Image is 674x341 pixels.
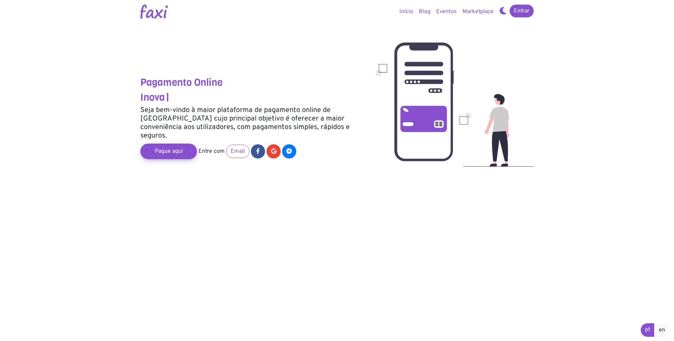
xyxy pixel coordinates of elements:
[198,148,225,155] span: Entre com
[510,5,534,17] a: Entrar
[226,145,249,158] a: Email
[416,5,433,19] a: Blog
[654,323,670,337] a: en
[433,5,460,19] a: Eventos
[397,5,416,19] a: Início
[140,5,168,19] img: Logotipo Faxi Online
[460,5,496,19] a: Marketplace
[140,144,197,159] a: Pague aqui
[140,77,365,89] h3: Pagamento Online
[641,323,655,337] a: pt
[140,106,365,140] h5: Seja bem-vindo à maior plataforma de pagamento online de [GEOGRAPHIC_DATA] cujo principal objetiv...
[140,91,165,104] span: Inova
